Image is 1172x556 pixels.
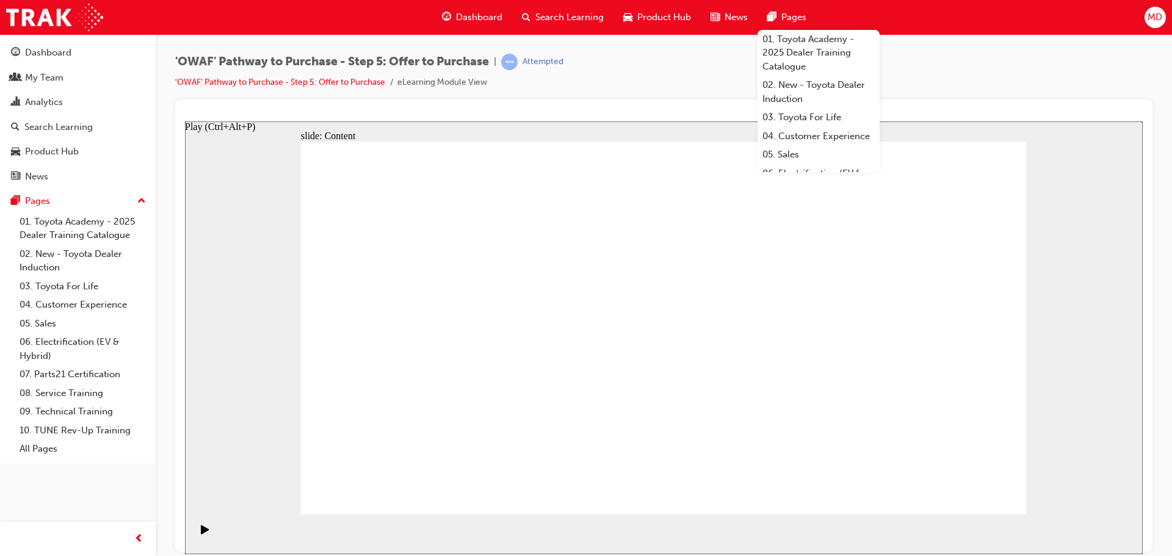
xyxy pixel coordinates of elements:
span: car-icon [11,146,20,157]
span: learningRecordVerb_ATTEMPT-icon [501,54,518,70]
span: News [725,10,748,24]
span: news-icon [711,10,720,25]
span: Search Learning [535,10,604,24]
button: Pages [5,190,151,212]
a: pages-iconPages [758,5,816,30]
a: Product Hub [5,140,151,163]
a: 02. New - Toyota Dealer Induction [15,245,151,277]
span: guage-icon [11,48,20,59]
div: Analytics [25,95,63,109]
span: pages-icon [11,196,20,207]
span: | [494,55,496,69]
button: MD [1145,7,1166,28]
span: Product Hub [637,10,691,24]
a: 03. Toyota For Life [758,108,880,127]
a: Analytics [5,91,151,114]
a: 04. Customer Experience [15,295,151,314]
a: 05. Sales [758,145,880,164]
a: 09. Technical Training [15,402,151,421]
a: News [5,165,151,188]
span: pages-icon [767,10,776,25]
div: Dashboard [25,46,71,60]
div: Pages [25,194,50,208]
a: My Team [5,67,151,89]
a: news-iconNews [701,5,758,30]
div: Attempted [523,56,563,68]
a: guage-iconDashboard [432,5,512,30]
div: Product Hub [25,145,79,159]
li: eLearning Module View [397,76,487,90]
a: 06. Electrification (EV & Hybrid) [758,164,880,197]
a: car-iconProduct Hub [613,5,701,30]
a: 02. New - Toyota Dealer Induction [758,76,880,108]
a: 01. Toyota Academy - 2025 Dealer Training Catalogue [15,212,151,245]
span: prev-icon [134,532,143,547]
a: 08. Service Training [15,384,151,403]
span: MD [1148,10,1162,24]
span: search-icon [11,122,20,133]
button: DashboardMy TeamAnalyticsSearch LearningProduct HubNews [5,39,151,190]
a: search-iconSearch Learning [512,5,613,30]
a: 04. Customer Experience [758,127,880,146]
span: guage-icon [442,10,451,25]
img: Trak [6,4,103,31]
span: 'OWAF' Pathway to Purchase - Step 5: Offer to Purchase [175,55,489,69]
div: Search Learning [24,120,93,134]
a: 03. Toyota For Life [15,277,151,296]
a: 01. Toyota Academy - 2025 Dealer Training Catalogue [758,30,880,76]
a: 07. Parts21 Certification [15,365,151,384]
a: Dashboard [5,42,151,64]
span: Pages [781,10,806,24]
span: Dashboard [456,10,502,24]
a: 05. Sales [15,314,151,333]
span: chart-icon [11,97,20,108]
a: 10. TUNE Rev-Up Training [15,421,151,440]
span: news-icon [11,171,20,182]
a: 'OWAF' Pathway to Purchase - Step 5: Offer to Purchase [175,77,385,87]
a: Search Learning [5,116,151,139]
div: My Team [25,71,63,85]
div: playback controls [6,393,27,433]
span: car-icon [623,10,632,25]
span: search-icon [522,10,530,25]
span: people-icon [11,73,20,84]
span: up-icon [137,193,146,209]
a: 06. Electrification (EV & Hybrid) [15,333,151,365]
a: All Pages [15,439,151,458]
button: Play (Ctrl+Alt+P) [6,403,27,424]
div: News [25,170,48,184]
